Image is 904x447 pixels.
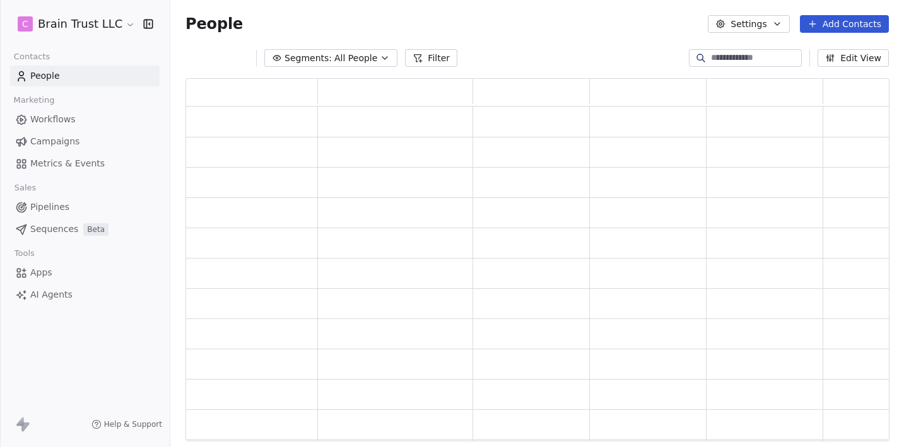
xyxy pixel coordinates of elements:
[285,52,332,65] span: Segments:
[405,49,457,67] button: Filter
[10,284,160,305] a: AI Agents
[38,16,122,32] span: Brain Trust LLC
[9,244,40,263] span: Tools
[10,153,160,174] a: Metrics & Events
[800,15,889,33] button: Add Contacts
[30,223,78,236] span: Sequences
[30,113,76,126] span: Workflows
[9,178,42,197] span: Sales
[10,197,160,218] a: Pipelines
[83,223,109,236] span: Beta
[708,15,789,33] button: Settings
[30,200,69,214] span: Pipelines
[8,47,56,66] span: Contacts
[818,49,889,67] button: Edit View
[30,69,60,83] span: People
[10,109,160,130] a: Workflows
[91,419,162,429] a: Help & Support
[104,419,162,429] span: Help & Support
[30,266,52,279] span: Apps
[30,157,105,170] span: Metrics & Events
[10,66,160,86] a: People
[8,91,60,110] span: Marketing
[30,288,73,301] span: AI Agents
[22,18,28,30] span: C
[334,52,377,65] span: All People
[30,135,79,148] span: Campaigns
[15,13,134,35] button: CBrain Trust LLC
[185,15,243,33] span: People
[10,131,160,152] a: Campaigns
[10,262,160,283] a: Apps
[10,219,160,240] a: SequencesBeta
